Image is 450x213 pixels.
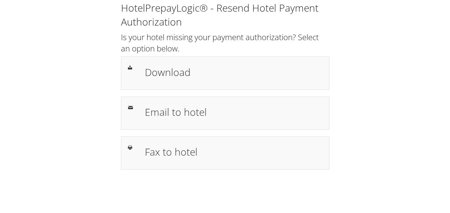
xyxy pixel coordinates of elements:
a: Download [121,56,329,90]
h1: Download [145,65,322,80]
h1: Fax to hotel [145,144,322,159]
h1: Email to hotel [145,105,322,119]
a: Email to hotel [121,97,329,130]
h1: HotelPrepayLogic® - Resend Hotel Payment Authorization [121,1,329,29]
a: Fax to hotel [121,136,329,170]
h2: Is your hotel missing your payment authorization? Select an option below. [121,32,329,54]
